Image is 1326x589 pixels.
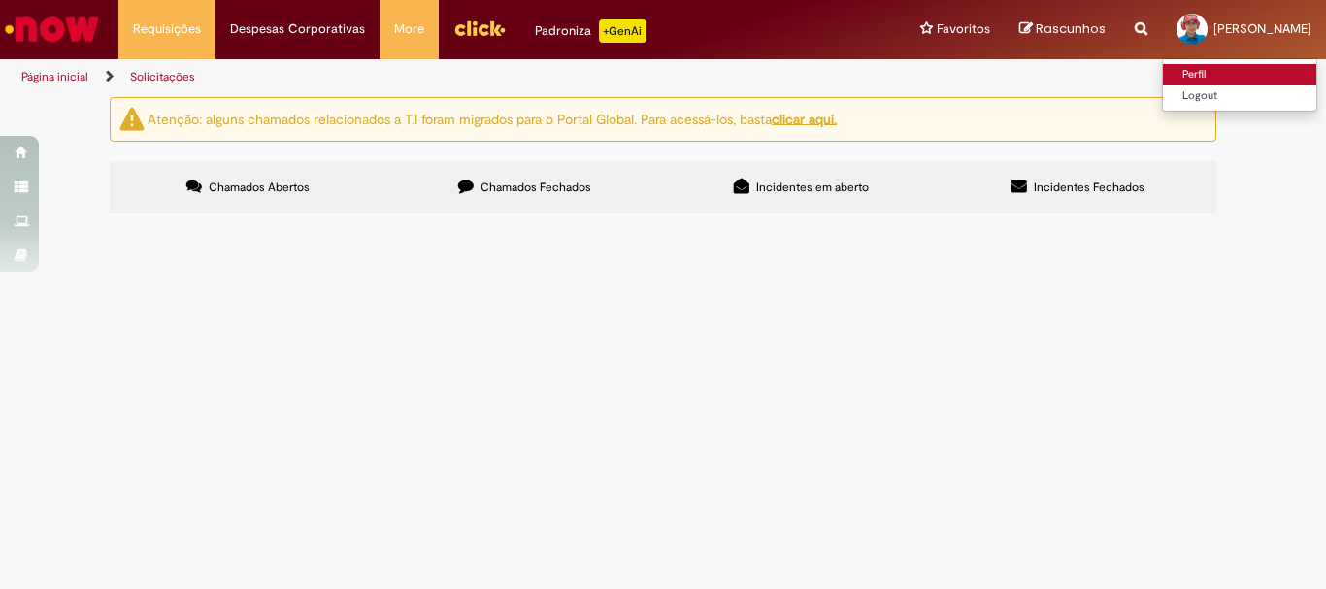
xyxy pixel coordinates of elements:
[1163,64,1316,85] a: Perfil
[481,180,591,195] span: Chamados Fechados
[535,19,646,43] div: Padroniza
[772,110,837,127] a: clicar aqui.
[148,110,837,127] ng-bind-html: Atenção: alguns chamados relacionados a T.I foram migrados para o Portal Global. Para acessá-los,...
[1213,20,1311,37] span: [PERSON_NAME]
[1036,19,1106,38] span: Rascunhos
[394,19,424,39] span: More
[130,69,195,84] a: Solicitações
[2,10,102,49] img: ServiceNow
[133,19,201,39] span: Requisições
[1034,180,1144,195] span: Incidentes Fechados
[937,19,990,39] span: Favoritos
[21,69,88,84] a: Página inicial
[230,19,365,39] span: Despesas Corporativas
[599,19,646,43] p: +GenAi
[209,180,310,195] span: Chamados Abertos
[1163,85,1316,107] a: Logout
[756,180,869,195] span: Incidentes em aberto
[15,59,870,95] ul: Trilhas de página
[453,14,506,43] img: click_logo_yellow_360x200.png
[1019,20,1106,39] a: Rascunhos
